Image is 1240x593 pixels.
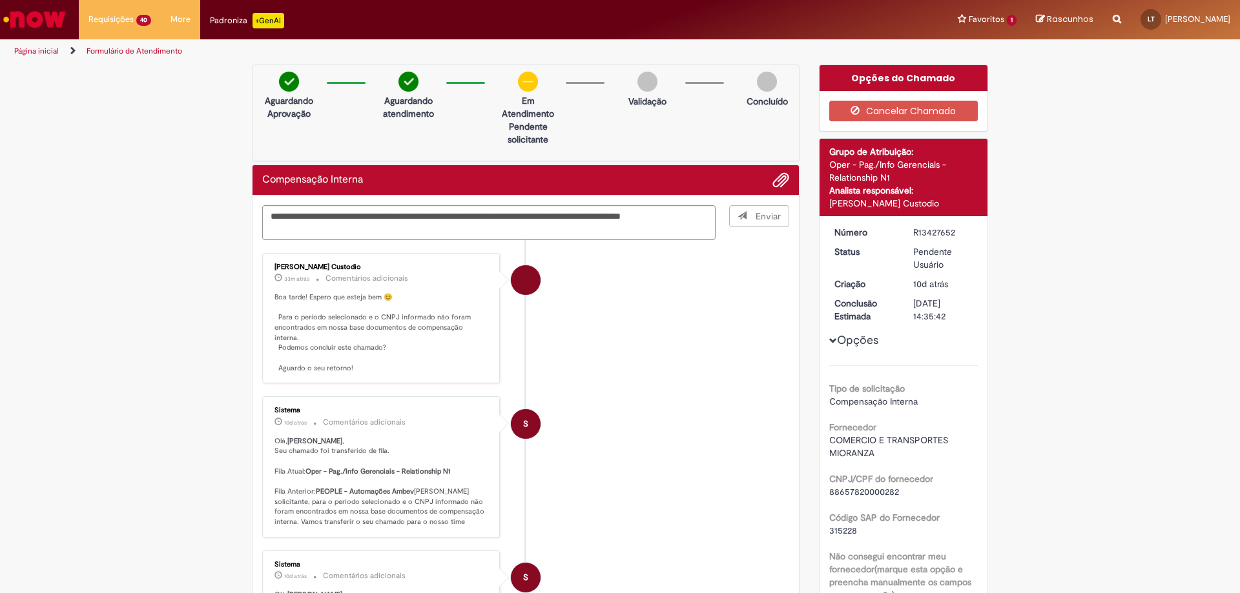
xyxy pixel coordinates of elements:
div: Sistema [274,407,490,414]
div: Pendente Usuário [913,245,973,271]
div: Igor Alexandre Custodio [511,265,541,295]
div: R13427652 [913,226,973,239]
time: 28/08/2025 15:15:44 [284,275,309,283]
dt: Criação [825,277,904,290]
p: Aguardando Aprovação [258,94,320,120]
small: Comentários adicionais [323,417,406,428]
span: More [170,13,191,26]
button: Adicionar anexos [772,172,789,188]
b: PEOPLE - Automações Ambev [316,487,414,496]
p: Boa tarde! Espero que esteja bem 😊 Para o período selecionado e o CNPJ informado não foram encont... [274,292,490,374]
textarea: Digite sua mensagem aqui... [262,205,716,240]
span: S [523,562,528,593]
small: Comentários adicionais [325,273,408,284]
span: Rascunhos [1047,13,1093,25]
img: check-circle-green.png [279,72,299,92]
span: LT [1148,15,1155,23]
ul: Trilhas de página [10,39,817,63]
span: 1 [1007,15,1017,26]
div: Opções do Chamado [820,65,988,91]
b: CNPJ/CPF do fornecedor [829,473,933,485]
small: Comentários adicionais [323,570,406,581]
dt: Status [825,245,904,258]
div: System [511,409,541,439]
img: ServiceNow [1,6,68,32]
dt: Número [825,226,904,239]
div: 19/08/2025 10:35:39 [913,277,973,290]
b: Fornecedor [829,421,876,433]
div: [PERSON_NAME] Custodio [829,197,978,210]
a: Página inicial [14,46,59,56]
img: img-circle-grey.png [637,72,657,92]
img: circle-minus.png [518,72,538,92]
time: 19/08/2025 10:36:09 [284,572,307,580]
div: Sistema [274,561,490,568]
dt: Conclusão Estimada [825,297,904,323]
p: Em Atendimento [497,94,559,120]
p: Pendente solicitante [497,120,559,146]
time: 19/08/2025 10:36:09 [284,419,307,427]
b: Tipo de solicitação [829,383,905,394]
div: Grupo de Atribuição: [829,145,978,158]
div: System [511,563,541,592]
div: [DATE] 14:35:42 [913,297,973,323]
span: 88657820000282 [829,486,899,498]
img: img-circle-grey.png [757,72,777,92]
span: Favoritos [969,13,1004,26]
div: Padroniza [210,13,284,28]
span: 40 [136,15,151,26]
span: 10d atrás [284,419,307,427]
span: S [523,408,528,439]
span: 33m atrás [284,275,309,283]
p: Olá, , Seu chamado foi transferido de fila. Fila Atual: Fila Anterior: [PERSON_NAME] solicitante,... [274,436,490,527]
b: [PERSON_NAME] [287,436,342,446]
h2: Compensação Interna Histórico de tíquete [262,174,363,186]
span: Requisições [88,13,134,26]
b: Código SAP do Fornecedor [829,512,940,523]
span: 315228 [829,525,857,536]
a: Formulário de Atendimento [87,46,182,56]
span: [PERSON_NAME] [1165,14,1230,25]
a: Rascunhos [1036,14,1093,26]
p: Aguardando atendimento [377,94,440,120]
div: [PERSON_NAME] Custodio [274,263,490,271]
b: Oper - Pag./Info Gerenciais - Relationship N1 [305,467,451,476]
p: Concluído [747,95,788,108]
span: 10d atrás [913,278,948,290]
span: 10d atrás [284,572,307,580]
p: Validação [628,95,666,108]
img: check-circle-green.png [398,72,418,92]
button: Cancelar Chamado [829,101,978,121]
time: 19/08/2025 10:35:39 [913,278,948,290]
p: +GenAi [253,13,284,28]
div: Oper - Pag./Info Gerenciais - Relationship N1 [829,158,978,184]
div: Analista responsável: [829,184,978,197]
span: Compensação Interna [829,396,918,407]
span: COMERCIO E TRANSPORTES MIORANZA [829,434,951,459]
